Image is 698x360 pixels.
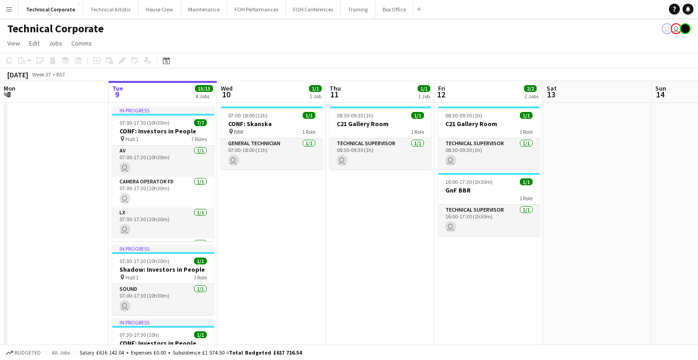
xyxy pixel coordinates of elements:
app-card-role: Technical Supervisor1/108:30-09:30 (1h) [438,138,540,169]
span: 07:00-17:30 (10h30m) [120,258,170,264]
span: All jobs [50,349,72,356]
app-job-card: 07:00-18:00 (11h)1/1CONF: Skanska BBR1 RoleGeneral Technician1/107:00-18:00 (11h) [221,106,323,169]
span: 12 [437,89,445,100]
span: Hall 1 [125,274,139,281]
button: Box Office [375,0,414,18]
app-job-card: 16:00-17:30 (1h30m)1/1GnF BBR1 RoleTechnical Supervisor1/116:00-17:30 (1h30m) [438,173,540,236]
span: Wed [221,84,233,92]
app-card-role: General Technician1/107:00-18:00 (11h) [221,138,323,169]
h3: C21 Gallery Room [438,120,540,128]
app-card-role: Mic Dresser1/1 [112,238,214,269]
h1: Technical Corporate [7,22,104,35]
span: Comms [71,39,92,47]
span: 08:30-09:30 (1h) [445,112,482,119]
app-card-role: Technical Supervisor1/116:00-17:30 (1h30m) [438,205,540,236]
span: 1/1 [194,258,207,264]
app-job-card: In progress07:00-17:30 (10h30m)7/7CONF: Investors in People Hall 17 RolesAV1/107:00-17:30 (10h30m... [112,106,214,241]
span: 07:30-17:30 (10h) [120,331,159,338]
span: 7 Roles [191,136,207,142]
h3: GnF BBR [438,186,540,194]
span: Edit [29,39,40,47]
span: Sat [547,84,557,92]
div: 2 Jobs [524,93,538,100]
span: 11 [328,89,341,100]
span: 1/1 [303,112,315,119]
span: 16:00-17:30 (1h30m) [445,178,493,185]
span: Jobs [49,39,62,47]
span: 07:00-18:00 (11h) [228,112,268,119]
span: 08:30-09:30 (1h) [337,112,374,119]
span: Total Budgeted £617 716.54 [229,349,302,356]
h3: Shadow: Investors in People [112,265,214,274]
span: 1/1 [520,112,533,119]
button: Technical Corporate [19,0,83,18]
h3: C21 Gallery Room [329,120,431,128]
span: 07:00-17:30 (10h30m) [120,119,170,126]
a: View [4,37,24,49]
div: BST [56,71,65,78]
span: 13 [545,89,557,100]
app-user-avatar: Liveforce Admin [662,23,673,34]
h3: CONF: Investors in People [112,127,214,135]
h3: CONF: Investors in People [112,339,214,347]
button: Training [341,0,375,18]
span: 15/15 [195,85,213,92]
span: 1 Role [519,195,533,202]
span: 1/1 [194,331,207,338]
span: 2/2 [524,85,537,92]
span: 1/1 [418,85,430,92]
app-card-role: AV1/107:00-17:30 (10h30m) [112,146,214,177]
div: In progress [112,319,214,326]
div: 1 Job [309,93,321,100]
app-card-role: Sound1/107:00-17:30 (10h30m) [112,284,214,315]
button: FOH Performances [227,0,286,18]
span: Week 37 [30,71,53,78]
button: House Crew [139,0,181,18]
button: Technical Artistic [83,0,139,18]
app-user-avatar: Gabrielle Barr [680,23,691,34]
a: Jobs [45,37,66,49]
span: 10 [219,89,233,100]
span: Thu [329,84,341,92]
div: In progress [112,245,214,252]
div: 4 Jobs [195,93,213,100]
span: 1/1 [309,85,322,92]
span: 8 [2,89,15,100]
app-card-role: Technical Supervisor1/108:30-09:30 (1h) [329,138,431,169]
span: Hall 1 [125,136,139,142]
app-user-avatar: Liveforce Admin [671,23,682,34]
span: 1/1 [520,178,533,185]
div: 1 Job [418,93,430,100]
app-job-card: In progress07:00-17:30 (10h30m)1/1Shadow: Investors in People Hall 11 RoleSound1/107:00-17:30 (10... [112,245,214,315]
span: 1 Role [519,128,533,135]
h3: CONF: Skanska [221,120,323,128]
button: Maintenance [181,0,227,18]
span: Mon [4,84,15,92]
span: View [7,39,20,47]
app-job-card: 08:30-09:30 (1h)1/1C21 Gallery Room1 RoleTechnical Supervisor1/108:30-09:30 (1h) [329,106,431,169]
span: Sun [655,84,666,92]
span: 1 Role [302,128,315,135]
span: Tue [112,84,123,92]
span: 1/1 [411,112,424,119]
button: Budgeted [5,348,42,358]
div: Salary £616 142.04 + Expenses £0.00 + Subsistence £1 574.50 = [80,349,302,356]
app-job-card: 08:30-09:30 (1h)1/1C21 Gallery Room1 RoleTechnical Supervisor1/108:30-09:30 (1h) [438,106,540,169]
span: 1 Role [411,128,424,135]
span: 14 [654,89,666,100]
button: FOH Conferences [286,0,341,18]
div: In progress [112,106,214,114]
a: Edit [25,37,43,49]
app-card-role: Camera Operator FD1/107:00-17:30 (10h30m) [112,177,214,208]
div: [DATE] [7,70,28,79]
a: Comms [68,37,95,49]
span: 7/7 [194,119,207,126]
span: Fri [438,84,445,92]
span: 1 Role [194,274,207,281]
